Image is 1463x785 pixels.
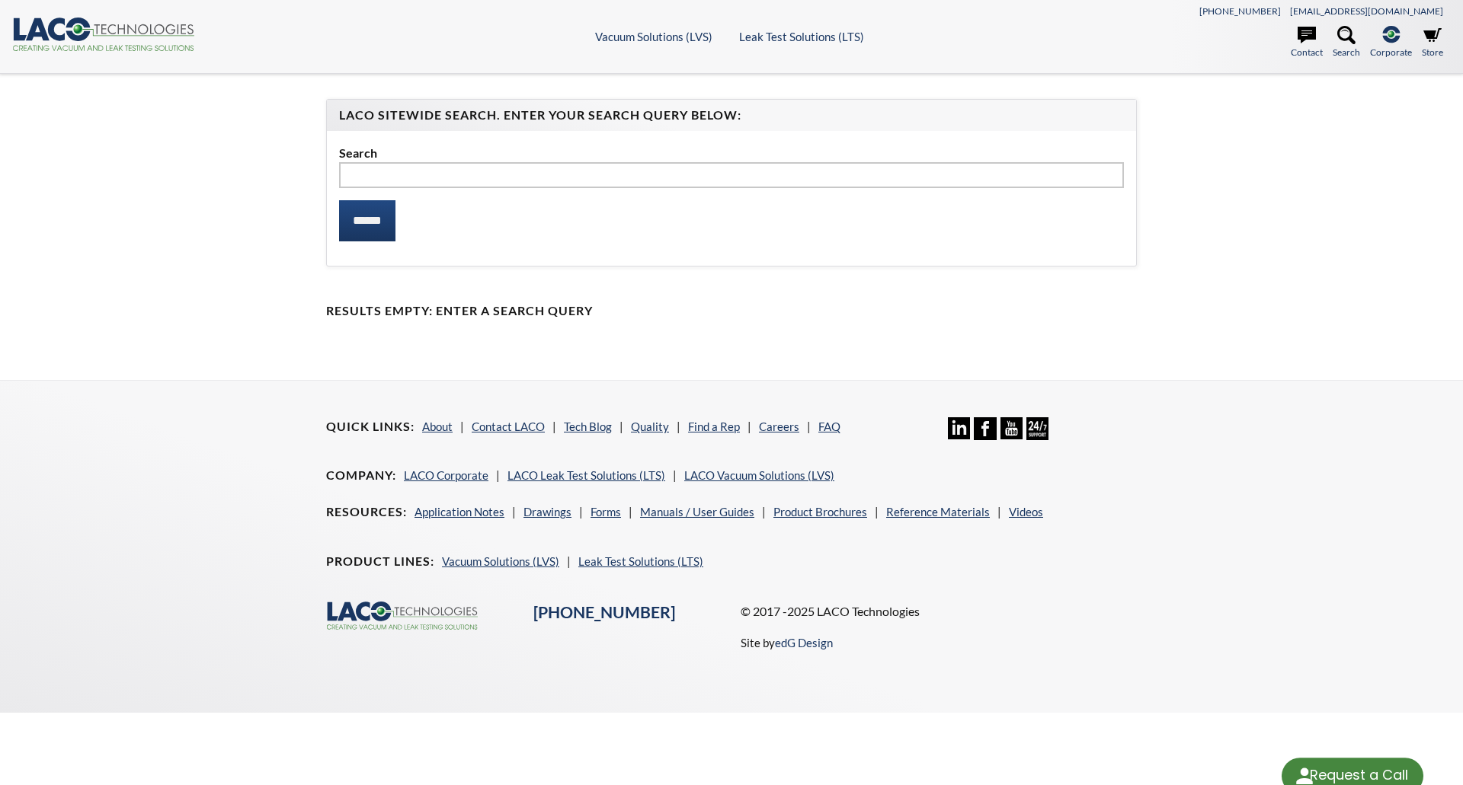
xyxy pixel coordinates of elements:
a: Find a Rep [688,420,740,433]
a: Contact [1291,26,1323,59]
a: Product Brochures [773,505,867,519]
h4: Resources [326,504,407,520]
label: Search [339,143,1124,163]
a: Quality [631,420,669,433]
p: © 2017 -2025 LACO Technologies [741,602,1137,621]
a: About [422,420,453,433]
a: Reference Materials [886,505,990,519]
a: Vacuum Solutions (LVS) [442,554,559,568]
a: Leak Test Solutions (LTS) [739,30,864,43]
a: 24/7 Support [1026,429,1048,442]
a: LACO Corporate [404,468,488,482]
a: [PHONE_NUMBER] [533,602,675,622]
h4: LACO Sitewide Search. Enter your Search Query Below: [339,107,1124,123]
p: Site by [741,633,833,652]
h4: Results Empty: Enter a Search Query [326,303,1137,319]
a: LACO Vacuum Solutions (LVS) [684,468,834,482]
a: FAQ [818,420,840,433]
h4: Company [326,467,396,483]
a: LACO Leak Test Solutions (LTS) [507,468,665,482]
h4: Product Lines [326,554,434,570]
a: [PHONE_NUMBER] [1199,5,1281,17]
a: Search [1333,26,1360,59]
a: Videos [1009,505,1043,519]
span: Corporate [1370,45,1412,59]
a: Tech Blog [564,420,612,433]
a: Contact LACO [472,420,545,433]
a: Forms [591,505,621,519]
a: Leak Test Solutions (LTS) [578,554,703,568]
a: Careers [759,420,799,433]
img: 24/7 Support Icon [1026,417,1048,439]
h4: Quick Links [326,419,415,435]
a: Store [1422,26,1443,59]
a: Application Notes [415,505,504,519]
a: Drawings [523,505,571,519]
a: Vacuum Solutions (LVS) [595,30,712,43]
a: [EMAIL_ADDRESS][DOMAIN_NAME] [1290,5,1443,17]
a: edG Design [775,636,833,649]
a: Manuals / User Guides [640,505,754,519]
